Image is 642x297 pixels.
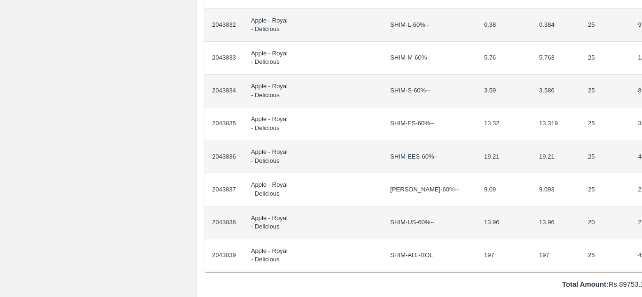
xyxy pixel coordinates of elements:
td: Apple - Royal - Delicious [243,239,297,272]
td: Apple - Royal - Delicious [243,140,297,173]
td: 0.384 [532,9,580,42]
td: 13.319 [532,107,580,140]
b: Total Amount: [562,281,609,288]
td: SHIM-S-60%-- [383,75,477,107]
td: 5.76 [477,42,532,75]
td: 197 [532,239,580,272]
td: SHIM-ALL-ROL [383,239,477,272]
td: SHIM-US-60%-- [383,206,477,239]
td: 13.96 [532,206,580,239]
td: SHIM-L-60%-- [383,9,477,42]
td: 25 [580,42,630,75]
td: 3.586 [532,75,580,107]
td: Apple - Royal - Delicious [243,173,297,206]
td: 25 [580,75,630,107]
td: 19.21 [477,140,532,173]
td: 9.09 [477,173,532,206]
td: 25 [580,239,630,272]
td: Apple - Royal - Delicious [243,206,297,239]
td: Apple - Royal - Delicious [243,75,297,107]
td: 25 [580,173,630,206]
td: 2043839 [204,239,243,272]
td: 25 [580,107,630,140]
td: 2043837 [204,173,243,206]
td: 3.59 [477,75,532,107]
td: 2043836 [204,140,243,173]
td: 20 [580,206,630,239]
td: 2043834 [204,75,243,107]
td: SHIM-EES-60%-- [383,140,477,173]
td: 0.38 [477,9,532,42]
td: Apple - Royal - Delicious [243,9,297,42]
td: 2043835 [204,107,243,140]
td: 2043832 [204,9,243,42]
td: 25 [580,9,630,42]
td: 9.093 [532,173,580,206]
td: Apple - Royal - Delicious [243,42,297,75]
td: 19.21 [532,140,580,173]
td: [PERSON_NAME]-60%-- [383,173,477,206]
td: 25 [580,140,630,173]
td: 13.96 [477,206,532,239]
td: SHIM-M-60%-- [383,42,477,75]
td: 13.32 [477,107,532,140]
td: 197 [477,239,532,272]
td: SHIM-ES-60%-- [383,107,477,140]
td: 2043833 [204,42,243,75]
td: Apple - Royal - Delicious [243,107,297,140]
td: 5.763 [532,42,580,75]
td: 2043838 [204,206,243,239]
